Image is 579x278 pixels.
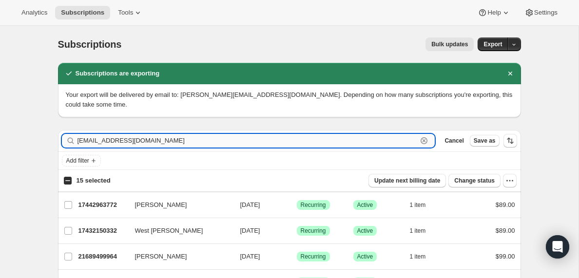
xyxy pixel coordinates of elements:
[66,91,513,108] span: Your export will be delivered by email to: [PERSON_NAME][EMAIL_ADDRESS][DOMAIN_NAME]. Depending o...
[410,227,426,235] span: 1 item
[419,136,429,146] button: Clear
[503,67,517,80] button: Dismiss notification
[240,201,260,208] span: [DATE]
[16,6,53,19] button: Analytics
[448,174,501,187] button: Change status
[129,197,227,213] button: [PERSON_NAME]
[240,253,260,260] span: [DATE]
[368,174,446,187] button: Update next billing date
[77,134,418,148] input: Filter subscribers
[470,135,500,147] button: Save as
[487,9,501,17] span: Help
[301,227,326,235] span: Recurring
[58,39,122,50] span: Subscriptions
[496,201,515,208] span: $89.00
[76,176,110,185] p: 15 selected
[135,252,187,261] span: [PERSON_NAME]
[410,198,437,212] button: 1 item
[78,198,515,212] div: 17442963772[PERSON_NAME][DATE]SuccessRecurringSuccessActive1 item$89.00
[135,200,187,210] span: [PERSON_NAME]
[496,253,515,260] span: $99.00
[76,69,160,78] h2: Subscriptions are exporting
[62,155,101,167] button: Add filter
[410,201,426,209] span: 1 item
[66,157,89,165] span: Add filter
[301,253,326,260] span: Recurring
[78,224,515,238] div: 17432150332West [PERSON_NAME][DATE]SuccessRecurringSuccessActive1 item$89.00
[374,177,440,185] span: Update next billing date
[301,201,326,209] span: Recurring
[534,9,558,17] span: Settings
[454,177,495,185] span: Change status
[357,253,373,260] span: Active
[478,37,508,51] button: Export
[483,40,502,48] span: Export
[78,250,515,263] div: 21689499964[PERSON_NAME][DATE]SuccessRecurringSuccessActive1 item$99.00
[78,200,127,210] p: 17442963772
[129,223,227,239] button: West [PERSON_NAME]
[519,6,563,19] button: Settings
[21,9,47,17] span: Analytics
[118,9,133,17] span: Tools
[441,135,467,147] button: Cancel
[78,252,127,261] p: 21689499964
[112,6,149,19] button: Tools
[410,224,437,238] button: 1 item
[410,253,426,260] span: 1 item
[496,227,515,234] span: $89.00
[357,201,373,209] span: Active
[357,227,373,235] span: Active
[503,134,517,148] button: Sort the results
[472,6,516,19] button: Help
[129,249,227,264] button: [PERSON_NAME]
[546,235,569,259] div: Open Intercom Messenger
[55,6,110,19] button: Subscriptions
[444,137,463,145] span: Cancel
[78,226,127,236] p: 17432150332
[240,227,260,234] span: [DATE]
[410,250,437,263] button: 1 item
[61,9,104,17] span: Subscriptions
[431,40,468,48] span: Bulk updates
[135,226,203,236] span: West [PERSON_NAME]
[425,37,474,51] button: Bulk updates
[474,137,496,145] span: Save as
